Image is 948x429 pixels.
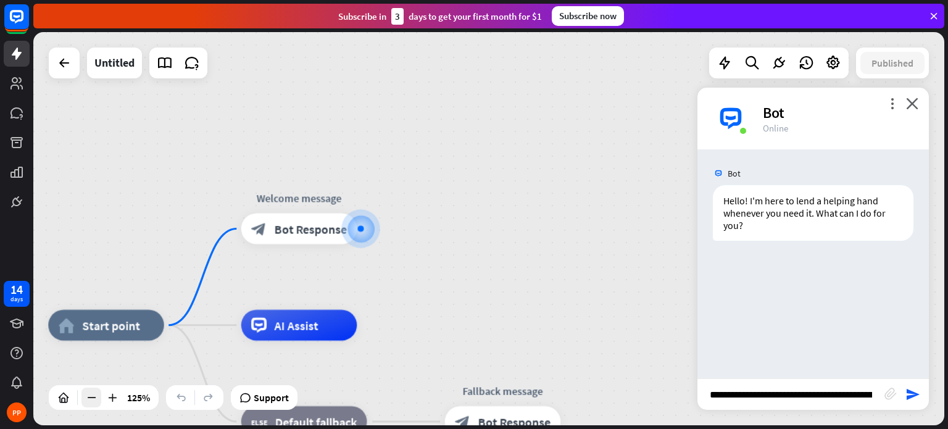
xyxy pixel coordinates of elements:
i: block_bot_response [251,221,267,236]
button: Open LiveChat chat widget [10,5,47,42]
div: PP [7,402,27,422]
div: Hello! I'm here to lend a helping hand whenever you need it. What can I do for you? [713,185,913,241]
div: Subscribe in days to get your first month for $1 [338,8,542,25]
div: Online [763,122,914,134]
div: 125% [123,388,154,407]
div: Fallback message [433,383,572,399]
span: AI Assist [275,317,318,333]
span: Bot Response [275,221,347,236]
i: send [905,387,920,402]
span: Start point [82,317,140,333]
i: home_2 [59,317,75,333]
div: Untitled [94,48,135,78]
a: 14 days [4,281,30,307]
i: close [906,98,918,109]
button: Published [860,52,925,74]
span: Bot [728,168,741,179]
div: Subscribe now [552,6,624,26]
div: 14 [10,284,23,295]
i: block_attachment [884,388,897,400]
div: days [10,295,23,304]
div: Bot [763,103,914,122]
div: 3 [391,8,404,25]
span: Support [254,388,289,407]
i: more_vert [886,98,898,109]
div: Welcome message [230,190,368,206]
